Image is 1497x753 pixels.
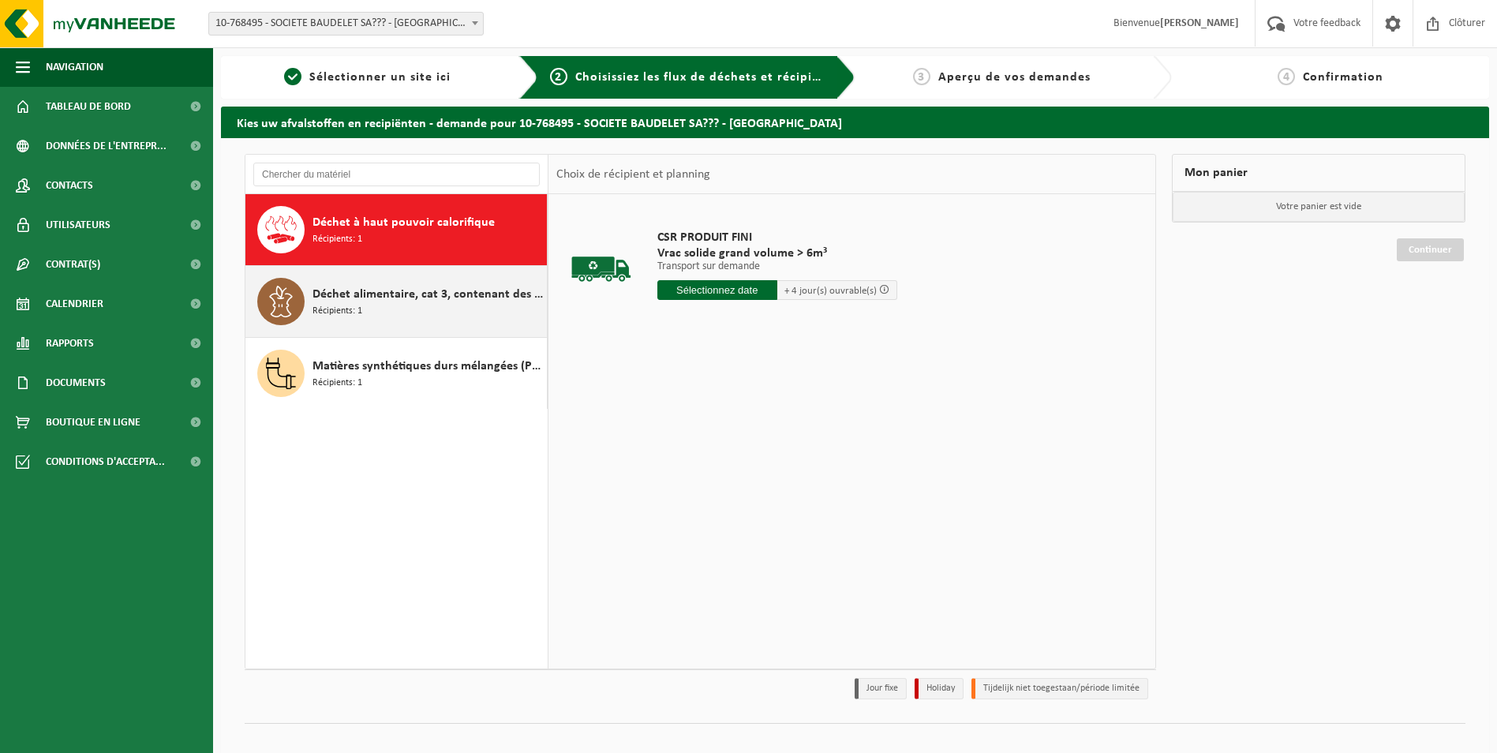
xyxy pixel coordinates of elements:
[245,338,548,409] button: Matières synthétiques durs mélangées (PE et PP), recyclables (industriel) Récipients: 1
[548,155,718,194] div: Choix de récipient et planning
[971,678,1148,699] li: Tijdelijk niet toegestaan/période limitée
[657,245,897,261] span: Vrac solide grand volume > 6m³
[312,376,362,391] span: Récipients: 1
[46,403,140,442] span: Boutique en ligne
[784,286,877,296] span: + 4 jour(s) ouvrable(s)
[221,107,1489,137] h2: Kies uw afvalstoffen en recipiënten - demande pour 10-768495 - SOCIETE BAUDELET SA??? - [GEOGRAPH...
[209,13,483,35] span: 10-768495 - SOCIETE BAUDELET SA??? - BLARINGHEM
[312,232,362,247] span: Récipients: 1
[1303,71,1383,84] span: Confirmation
[46,363,106,403] span: Documents
[245,266,548,338] button: Déchet alimentaire, cat 3, contenant des produits d'origine animale, emballage synthétique Récipi...
[253,163,540,186] input: Chercher du matériel
[46,166,93,205] span: Contacts
[46,324,94,363] span: Rapports
[1172,154,1465,192] div: Mon panier
[312,213,495,232] span: Déchet à haut pouvoir calorifique
[913,68,930,85] span: 3
[46,245,100,284] span: Contrat(s)
[312,357,543,376] span: Matières synthétiques durs mélangées (PE et PP), recyclables (industriel)
[312,304,362,319] span: Récipients: 1
[46,126,167,166] span: Données de l'entrepr...
[46,284,103,324] span: Calendrier
[550,68,567,85] span: 2
[284,68,301,85] span: 1
[575,71,838,84] span: Choisissiez les flux de déchets et récipients
[915,678,964,699] li: Holiday
[229,68,507,87] a: 1Sélectionner un site ici
[1397,238,1464,261] a: Continuer
[855,678,907,699] li: Jour fixe
[938,71,1091,84] span: Aperçu de vos demandes
[1278,68,1295,85] span: 4
[309,71,451,84] span: Sélectionner un site ici
[1160,17,1239,29] strong: [PERSON_NAME]
[312,285,543,304] span: Déchet alimentaire, cat 3, contenant des produits d'origine animale, emballage synthétique
[46,87,131,126] span: Tableau de bord
[245,194,548,266] button: Déchet à haut pouvoir calorifique Récipients: 1
[1173,192,1465,222] p: Votre panier est vide
[657,280,777,300] input: Sélectionnez date
[657,230,897,245] span: CSR PRODUIT FINI
[46,47,103,87] span: Navigation
[208,12,484,36] span: 10-768495 - SOCIETE BAUDELET SA??? - BLARINGHEM
[46,205,110,245] span: Utilisateurs
[46,442,165,481] span: Conditions d'accepta...
[657,261,897,272] p: Transport sur demande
